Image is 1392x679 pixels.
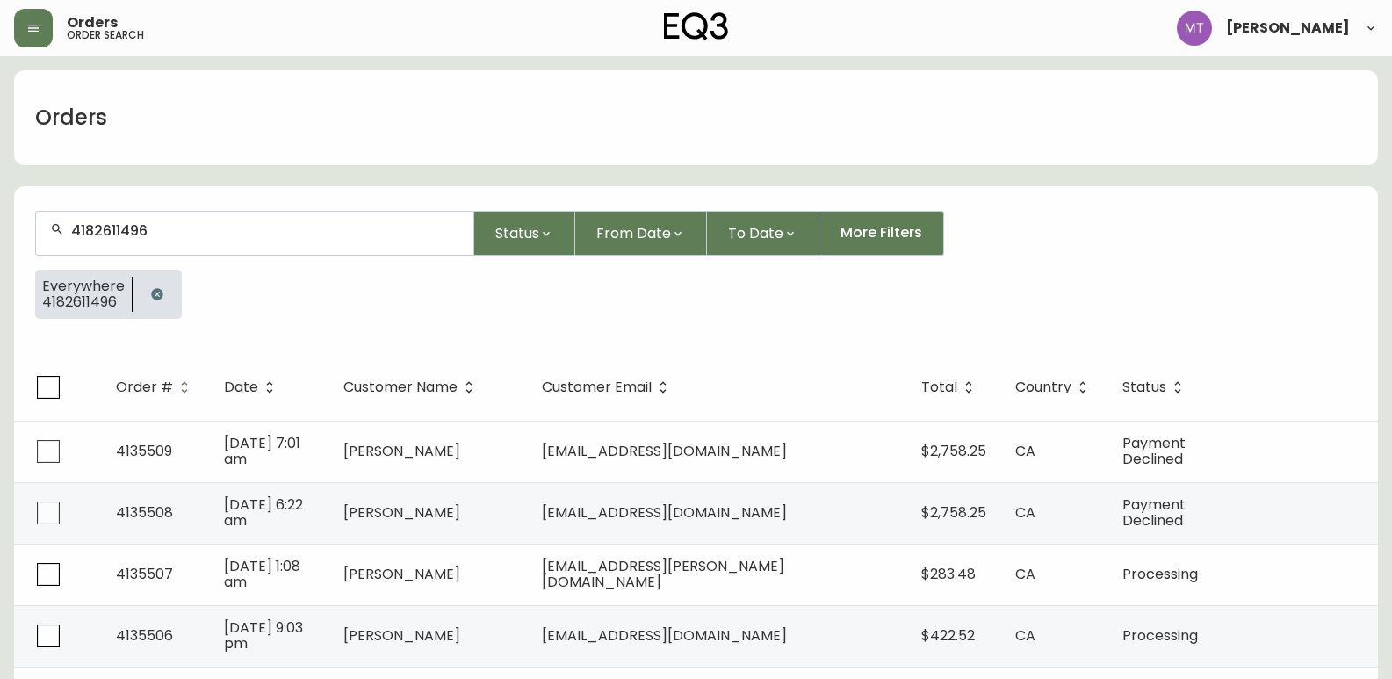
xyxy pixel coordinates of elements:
span: Payment Declined [1122,433,1186,469]
span: $422.52 [921,625,975,646]
span: 4135508 [116,502,173,523]
span: Country [1015,382,1071,393]
h1: Orders [35,103,107,133]
span: [DATE] 6:22 am [224,495,303,531]
span: [EMAIL_ADDRESS][DOMAIN_NAME] [542,502,787,523]
button: Status [474,211,575,256]
span: [PERSON_NAME] [343,564,460,584]
input: Search [71,222,459,239]
span: To Date [728,222,783,244]
h5: order search [67,30,144,40]
span: Customer Name [343,382,458,393]
span: [PERSON_NAME] [1226,21,1350,35]
span: [PERSON_NAME] [343,625,460,646]
span: 4135506 [116,625,173,646]
span: Total [921,382,957,393]
span: Orders [67,16,118,30]
span: $2,758.25 [921,502,986,523]
span: More Filters [840,223,922,242]
span: 4135509 [116,441,172,461]
span: Status [1122,379,1189,395]
span: [DATE] 9:03 pm [224,618,303,654]
button: To Date [707,211,819,256]
span: [DATE] 1:08 am [224,556,300,592]
span: From Date [596,222,671,244]
button: From Date [575,211,707,256]
span: CA [1015,625,1035,646]
span: [EMAIL_ADDRESS][DOMAIN_NAME] [542,625,787,646]
span: Customer Email [542,379,674,395]
span: Status [495,222,539,244]
span: Status [1122,382,1166,393]
span: [PERSON_NAME] [343,441,460,461]
span: [EMAIL_ADDRESS][DOMAIN_NAME] [542,441,787,461]
span: [PERSON_NAME] [343,502,460,523]
span: [DATE] 7:01 am [224,433,300,469]
span: Customer Email [542,382,652,393]
img: 397d82b7ede99da91c28605cdd79fceb [1177,11,1212,46]
span: CA [1015,502,1035,523]
span: Total [921,379,980,395]
span: Processing [1122,564,1198,584]
span: 4182611496 [42,294,125,310]
span: [EMAIL_ADDRESS][PERSON_NAME][DOMAIN_NAME] [542,556,784,592]
button: More Filters [819,211,944,256]
span: Everywhere [42,278,125,294]
span: 4135507 [116,564,173,584]
span: Date [224,382,258,393]
img: logo [664,12,729,40]
span: Order # [116,379,196,395]
span: Customer Name [343,379,480,395]
span: $2,758.25 [921,441,986,461]
span: Date [224,379,281,395]
span: Payment Declined [1122,495,1186,531]
span: Processing [1122,625,1198,646]
span: CA [1015,564,1035,584]
span: Country [1015,379,1094,395]
span: $283.48 [921,564,976,584]
span: Order # [116,382,173,393]
span: CA [1015,441,1035,461]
